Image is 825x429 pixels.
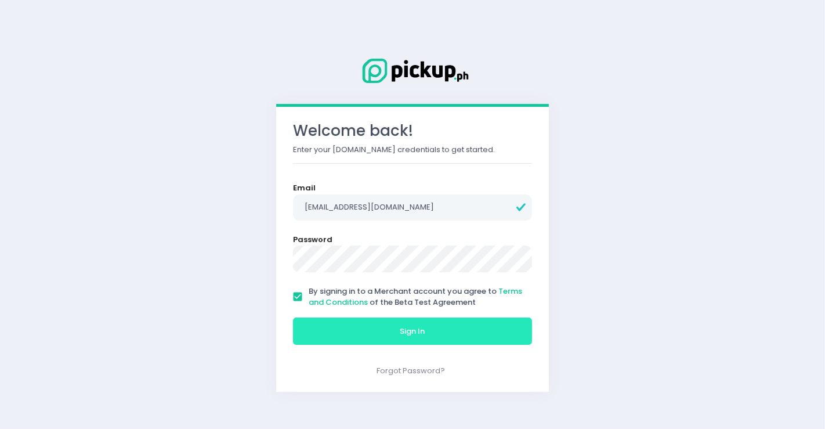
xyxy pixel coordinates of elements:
[354,56,471,85] img: Logo
[293,234,332,246] label: Password
[400,326,425,337] span: Sign In
[293,122,532,140] h3: Welcome back!
[309,286,522,308] a: Terms and Conditions
[293,194,532,221] input: Email
[293,144,532,156] p: Enter your [DOMAIN_NAME] credentials to get started.
[309,286,522,308] span: By signing in to a Merchant account you agree to of the Beta Test Agreement
[377,365,445,376] a: Forgot Password?
[293,318,532,345] button: Sign In
[293,182,316,194] label: Email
